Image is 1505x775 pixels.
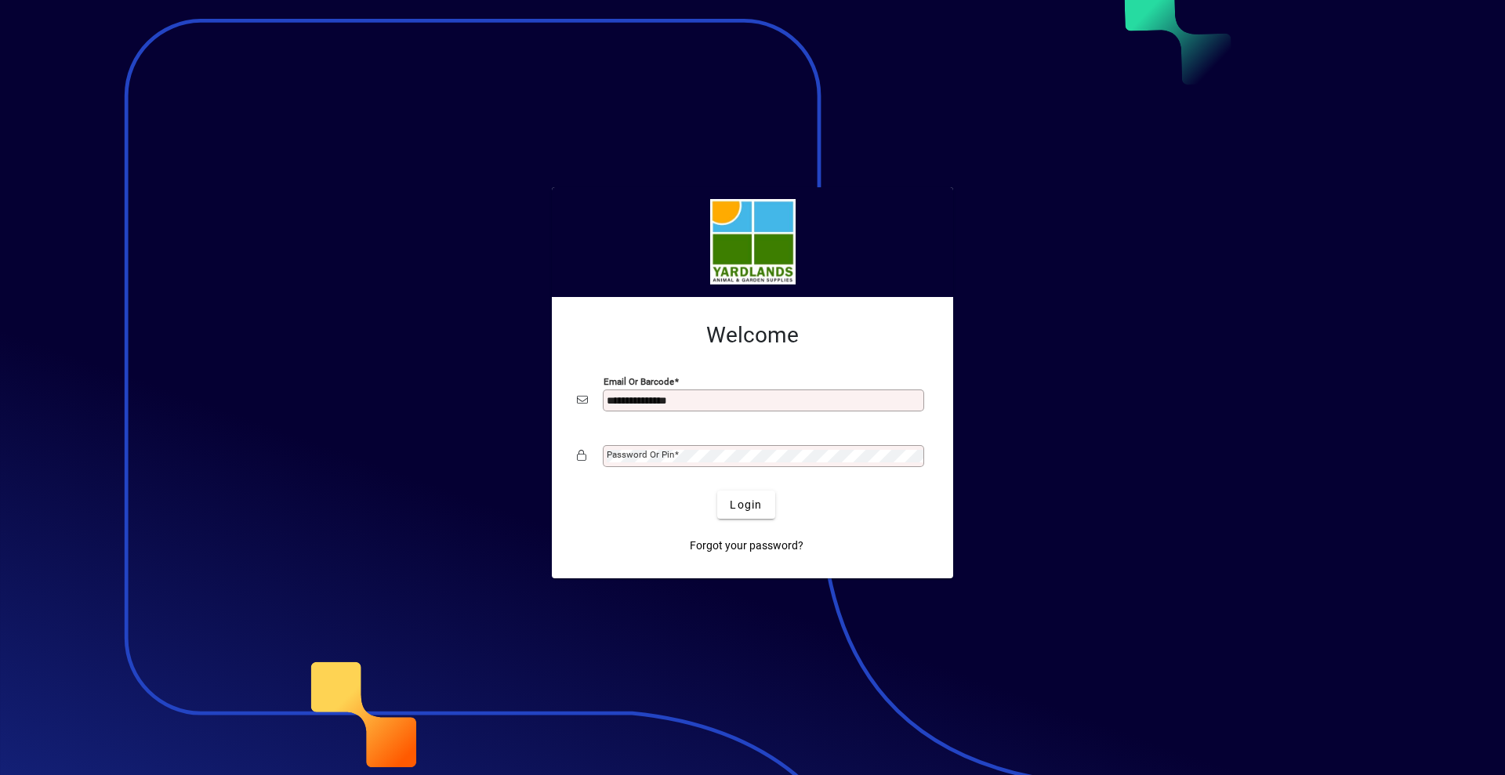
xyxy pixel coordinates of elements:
[690,538,803,554] span: Forgot your password?
[607,449,674,460] mat-label: Password or Pin
[684,531,810,560] a: Forgot your password?
[577,322,928,349] h2: Welcome
[717,491,774,519] button: Login
[604,376,674,387] mat-label: Email or Barcode
[730,497,762,513] span: Login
